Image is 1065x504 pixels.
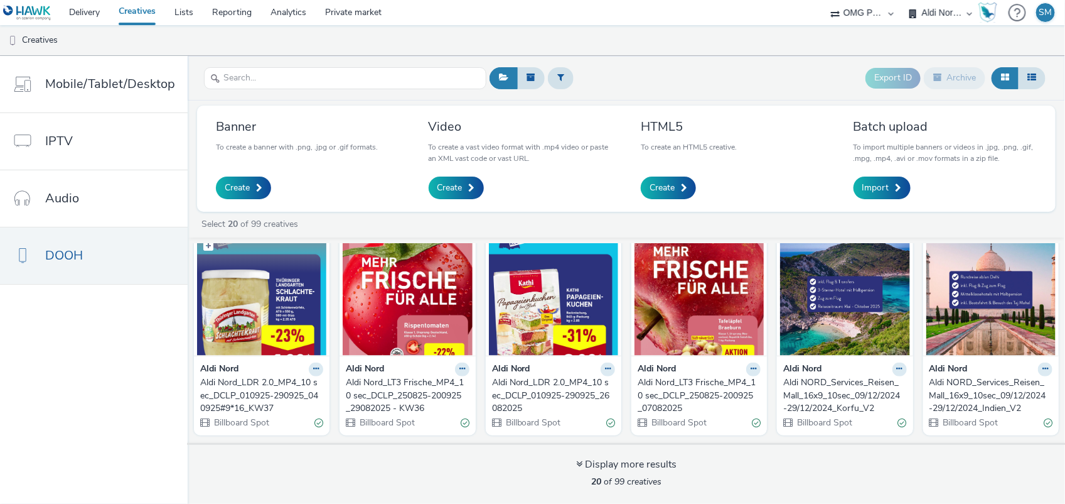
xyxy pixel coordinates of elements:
a: Hawk Academy [978,3,1002,23]
button: Grid [992,67,1019,89]
img: Aldi Nord_LDR 2.0_MP4_10 sec_DCLP_010925-290925_040925#9*16_KW37 visual [197,233,326,356]
strong: Aldi Nord [929,363,968,377]
img: Aldi Nord_LDR 2.0_MP4_10 sec_DCLP_010925-290925_26082025 visual [489,233,618,356]
img: Aldi NORD_Services_Reisen_Mall_16x9_10sec_09/12/2024-29/12/2024_Indien_V2 visual [926,233,1056,356]
span: Billboard Spot [650,417,707,429]
a: Import [854,177,911,199]
div: Valid [898,416,907,429]
button: Archive [924,67,985,89]
strong: Aldi Nord [492,363,530,377]
h3: Video [429,118,613,135]
strong: Aldi Nord [783,363,821,377]
span: Billboard Spot [796,417,852,429]
a: Aldi NORD_Services_Reisen_Mall_16x9_10sec_09/12/2024-29/12/2024_Indien_V2 [929,376,1052,415]
span: Audio [45,189,79,207]
img: Aldi NORD_Services_Reisen_Mall_16x9_10sec_09/12/2024-29/12/2024_Korfu_V2 visual [780,233,909,356]
div: Aldi Nord_LDR 2.0_MP4_10 sec_DCLP_010925-290925_040925#9*16_KW37 [200,376,318,415]
div: Valid [606,416,615,429]
div: Aldi NORD_Services_Reisen_Mall_16x9_10sec_09/12/2024-29/12/2024_Korfu_V2 [783,376,901,415]
p: To create an HTML5 creative. [641,141,737,153]
a: Create [429,177,484,199]
div: Display more results [576,457,677,472]
p: To create a vast video format with .mp4 video or paste an XML vast code or vast URL. [429,141,613,164]
img: Aldi Nord_LT3 Frische_MP4_10 sec_DCLP_250825-200925_07082025 visual [634,233,764,356]
div: Aldi Nord_LT3 Frische_MP4_10 sec_DCLP_250825-200925_07082025 [638,376,756,415]
div: Aldi Nord_LT3 Frische_MP4_10 sec_DCLP_250825-200925_29082025 - KW36 [346,376,464,415]
strong: 20 [228,218,238,230]
button: Table [1018,67,1046,89]
span: Create [225,182,250,194]
div: Valid [1044,416,1052,429]
span: Billboard Spot [505,417,561,429]
p: To create a banner with .png, .jpg or .gif formats. [216,141,378,153]
img: Hawk Academy [978,3,997,23]
a: Aldi Nord_LDR 2.0_MP4_10 sec_DCLP_010925-290925_040925#9*16_KW37 [200,376,323,415]
a: Create [641,177,696,199]
span: DOOH [45,246,83,265]
span: Billboard Spot [358,417,415,429]
a: Aldi Nord_LT3 Frische_MP4_10 sec_DCLP_250825-200925_29082025 - KW36 [346,376,469,415]
span: Create [650,182,675,194]
div: Aldi Nord_LDR 2.0_MP4_10 sec_DCLP_010925-290925_26082025 [492,376,610,415]
div: Valid [314,416,323,429]
span: Mobile/Tablet/Desktop [45,75,175,93]
img: Aldi Nord_LT3 Frische_MP4_10 sec_DCLP_250825-200925_29082025 - KW36 visual [343,233,472,356]
a: Aldi NORD_Services_Reisen_Mall_16x9_10sec_09/12/2024-29/12/2024_Korfu_V2 [783,376,906,415]
img: undefined Logo [3,5,51,21]
span: Billboard Spot [942,417,998,429]
a: Aldi Nord_LDR 2.0_MP4_10 sec_DCLP_010925-290925_26082025 [492,376,615,415]
h3: HTML5 [641,118,737,135]
h3: Batch upload [854,118,1037,135]
strong: 20 [591,476,601,488]
div: Valid [461,416,469,429]
button: Export ID [865,68,921,88]
a: Aldi Nord_LT3 Frische_MP4_10 sec_DCLP_250825-200925_07082025 [638,376,761,415]
span: of 99 creatives [591,476,661,488]
span: Create [437,182,463,194]
span: IPTV [45,132,73,150]
h3: Banner [216,118,378,135]
strong: Aldi Nord [200,363,238,377]
span: Billboard Spot [213,417,269,429]
strong: Aldi Nord [638,363,676,377]
a: Create [216,177,271,199]
a: Select of 99 creatives [200,218,303,230]
input: Search... [204,67,486,89]
div: Valid [752,416,761,429]
div: Aldi NORD_Services_Reisen_Mall_16x9_10sec_09/12/2024-29/12/2024_Indien_V2 [929,376,1047,415]
img: dooh [6,35,19,47]
strong: Aldi Nord [346,363,384,377]
p: To import multiple banners or videos in .jpg, .png, .gif, .mpg, .mp4, .avi or .mov formats in a z... [854,141,1037,164]
div: SM [1039,3,1052,22]
span: Import [862,182,889,194]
